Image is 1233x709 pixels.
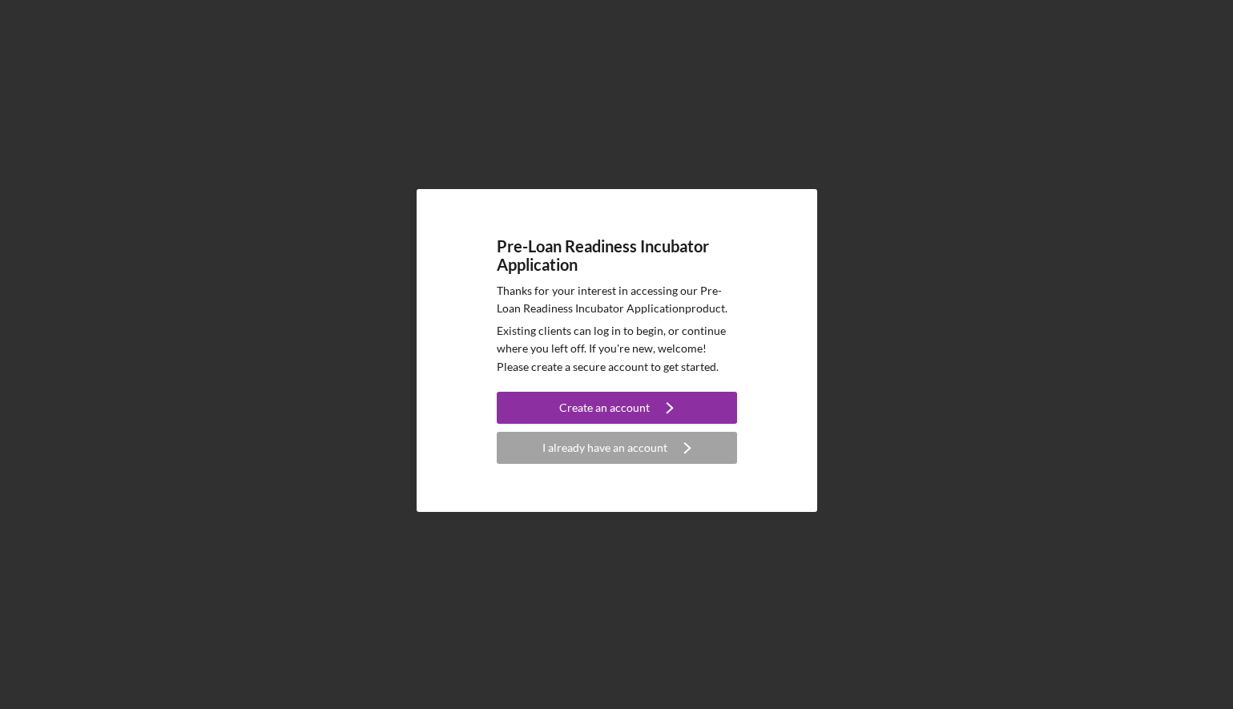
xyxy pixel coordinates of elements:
[497,322,737,376] p: Existing clients can log in to begin, or continue where you left off. If you're new, welcome! Ple...
[559,392,650,424] div: Create an account
[497,392,737,424] button: Create an account
[497,282,737,318] p: Thanks for your interest in accessing our Pre-Loan Readiness Incubator Application product.
[497,237,737,274] h4: Pre-Loan Readiness Incubator Application
[497,392,737,428] a: Create an account
[542,432,667,464] div: I already have an account
[497,432,737,464] button: I already have an account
